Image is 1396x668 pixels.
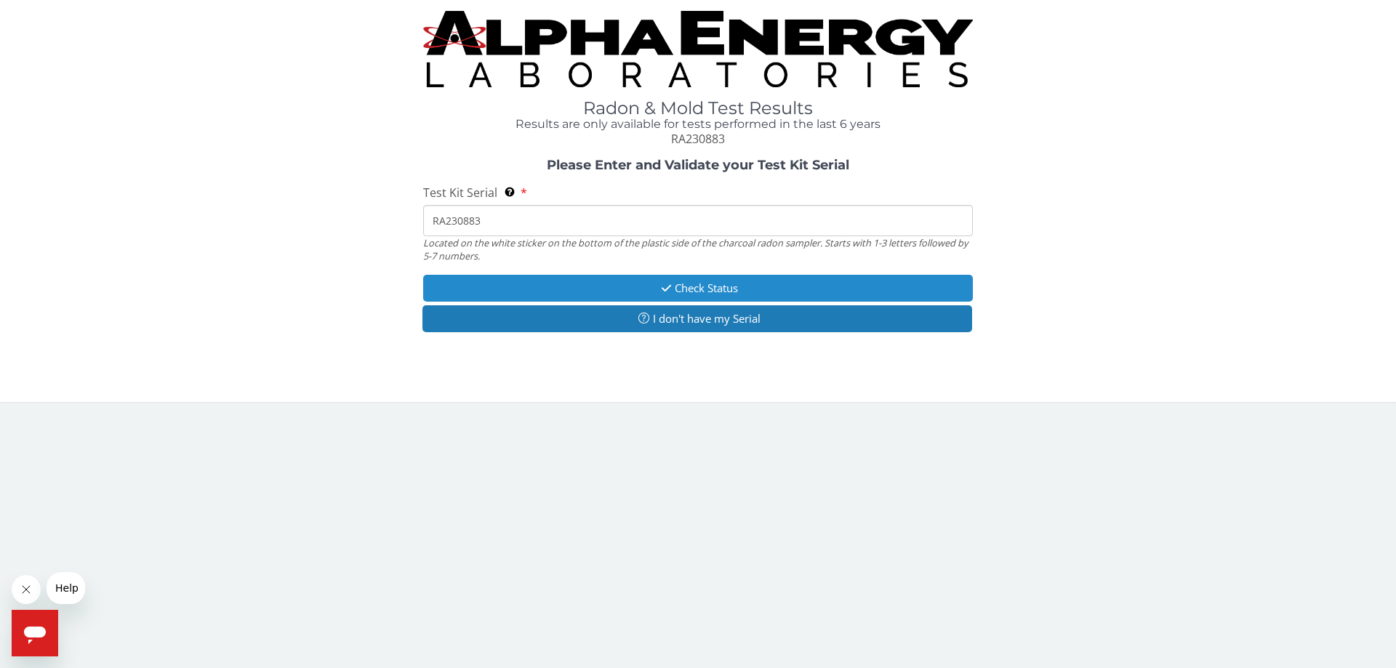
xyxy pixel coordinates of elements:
span: Test Kit Serial [423,185,497,201]
button: I don't have my Serial [422,305,972,332]
div: Located on the white sticker on the bottom of the plastic side of the charcoal radon sampler. Sta... [423,236,973,263]
iframe: Close message [12,575,41,604]
button: Check Status [423,275,973,302]
img: TightCrop.jpg [423,11,973,87]
span: RA230883 [671,131,725,147]
strong: Please Enter and Validate your Test Kit Serial [547,157,849,173]
h4: Results are only available for tests performed in the last 6 years [423,118,973,131]
iframe: Button to launch messaging window [12,610,58,656]
h1: Radon & Mold Test Results [423,99,973,118]
iframe: Message from company [47,572,85,604]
